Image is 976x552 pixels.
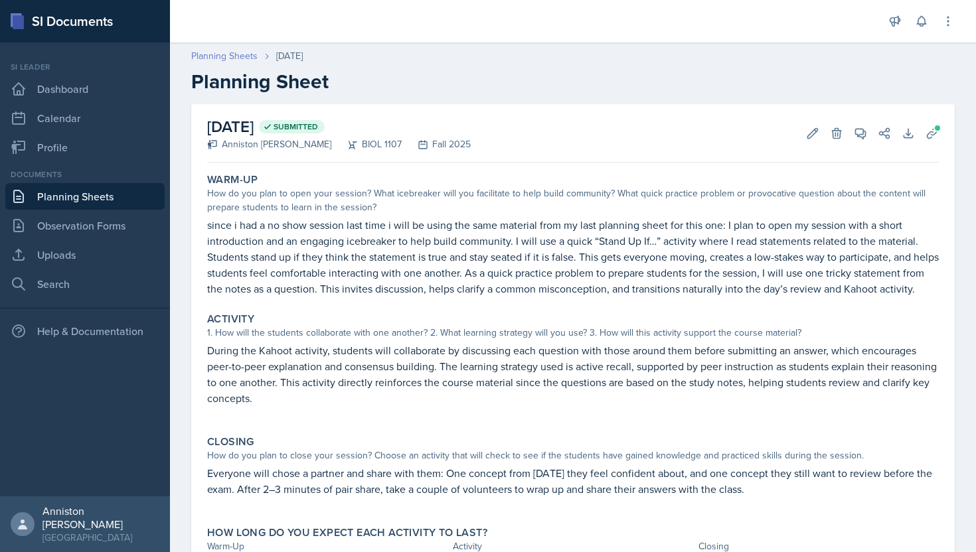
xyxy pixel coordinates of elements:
[191,49,258,63] a: Planning Sheets
[207,115,471,139] h2: [DATE]
[207,173,258,186] label: Warm-Up
[207,342,939,406] p: During the Kahoot activity, students will collaborate by discussing each question with those arou...
[274,121,318,132] span: Submitted
[5,105,165,131] a: Calendar
[207,448,939,462] div: How do you plan to close your session? Choose an activity that will check to see if the students ...
[402,137,471,151] div: Fall 2025
[207,312,254,326] label: Activity
[207,217,939,297] p: since i had a no show session last time i will be using the same material from my last planning s...
[207,526,487,539] label: How long do you expect each activity to last?
[191,70,955,94] h2: Planning Sheet
[5,76,165,102] a: Dashboard
[42,531,159,544] div: [GEOGRAPHIC_DATA]
[331,137,402,151] div: BIOL 1107
[207,186,939,214] div: How do you plan to open your session? What icebreaker will you facilitate to help build community...
[5,183,165,210] a: Planning Sheets
[207,435,254,448] label: Closing
[5,271,165,297] a: Search
[5,318,165,344] div: Help & Documentation
[276,49,303,63] div: [DATE]
[5,212,165,239] a: Observation Forms
[207,137,331,151] div: Anniston [PERSON_NAME]
[5,134,165,161] a: Profile
[5,61,165,73] div: Si leader
[5,169,165,180] div: Documents
[207,326,939,340] div: 1. How will the students collaborate with one another? 2. What learning strategy will you use? 3....
[5,241,165,268] a: Uploads
[42,504,159,531] div: Anniston [PERSON_NAME]
[207,465,939,497] p: Everyone will chose a partner and share with them: One concept from [DATE] they feel confident ab...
